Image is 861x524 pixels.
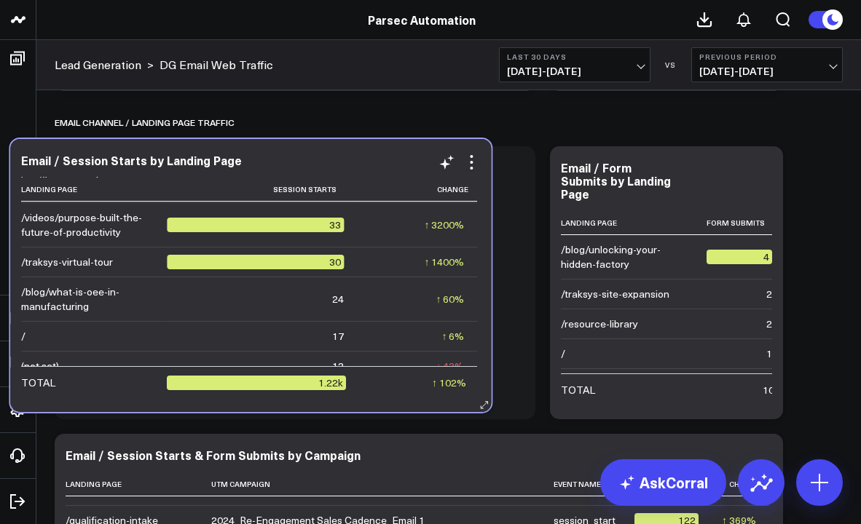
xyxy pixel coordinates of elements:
[424,255,464,269] div: ↑ 1400%
[368,12,476,28] a: Parsec Automation
[21,152,242,168] div: Email / Session Starts by Landing Page
[699,65,835,77] span: [DATE] - [DATE]
[436,292,464,306] div: ↑ 60%
[21,359,59,373] div: (not set)
[21,376,55,390] div: TOTAL
[600,459,726,506] a: AskCorral
[766,317,772,331] div: 2
[21,285,154,314] div: /blog/what-is-oee-in-manufacturing
[167,376,346,390] div: 1.22k
[21,255,113,269] div: /traksys-virtual-tour
[561,159,671,202] div: Email / Form Submits by Landing Page
[21,210,154,239] div: /videos/purpose-built-the-future-of-productivity
[436,359,464,373] div: ↓ 43%
[332,292,344,306] div: 24
[766,287,772,301] div: 2
[707,250,772,264] div: 4
[561,242,693,271] div: /blog/unlocking-your-hidden-factory
[766,346,772,361] div: 1
[66,447,361,463] div: Email / Session Starts & Form Submits by Campaign
[707,211,785,235] th: Form Submits
[561,346,565,361] div: /
[561,211,707,235] th: Landing Page
[658,60,684,69] div: VS
[357,178,477,202] th: Change
[432,376,466,390] div: ↑ 102%
[21,329,25,344] div: /
[55,57,141,73] a: Lead Generation
[167,218,344,232] div: 33
[21,178,167,202] th: Landing Page
[160,57,273,73] a: DG Email Web Traffic
[561,383,595,397] div: TOTAL
[55,106,235,139] div: EMAIL CHANNEL / LANDING PAGE TRAFFIC
[441,329,464,344] div: ↑ 6%
[561,317,638,331] div: /resource-library
[66,472,211,496] th: Landing Page
[507,52,642,61] b: Last 30 Days
[167,178,357,202] th: Session Starts
[699,52,835,61] b: Previous Period
[554,472,634,496] th: Event Name
[561,287,669,301] div: /traksys-site-expansion
[424,218,464,232] div: ↑ 3200%
[507,65,642,77] span: [DATE] - [DATE]
[167,255,344,269] div: 30
[499,47,650,82] button: Last 30 Days[DATE]-[DATE]
[332,329,344,344] div: 17
[332,359,344,373] div: 12
[691,47,843,82] button: Previous Period[DATE]-[DATE]
[55,57,154,73] div: >
[763,383,774,397] div: 10
[211,472,554,496] th: Utm Campaign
